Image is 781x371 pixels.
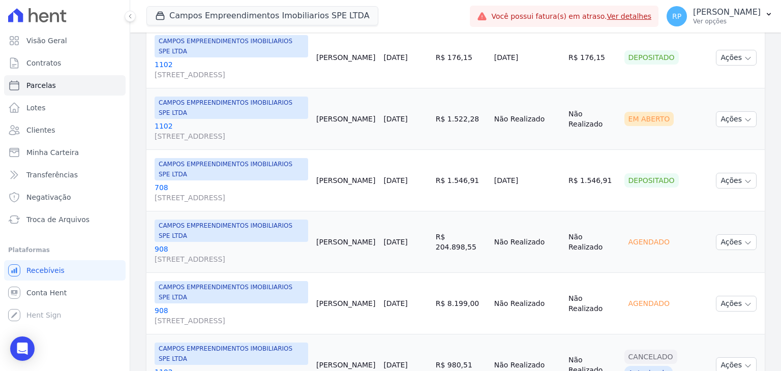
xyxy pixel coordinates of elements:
a: 708[STREET_ADDRESS] [155,182,308,203]
a: [DATE] [383,176,407,184]
a: Negativação [4,187,126,207]
span: Clientes [26,125,55,135]
td: [PERSON_NAME] [312,273,379,334]
td: Não Realizado [490,88,564,150]
a: 908[STREET_ADDRESS] [155,305,308,326]
a: Parcelas [4,75,126,96]
span: [STREET_ADDRESS] [155,70,308,80]
button: Ações [716,111,757,127]
a: Lotes [4,98,126,118]
td: R$ 204.898,55 [432,211,490,273]
a: Visão Geral [4,30,126,51]
span: Troca de Arquivos [26,214,89,225]
span: CAMPOS EMPREENDIMENTOS IMOBILIARIOS SPE LTDA [155,158,308,180]
span: Parcelas [26,80,56,90]
span: Transferências [26,170,78,180]
td: Não Realizado [490,273,564,334]
span: RP [672,13,681,20]
a: Clientes [4,120,126,140]
button: Ações [716,296,757,312]
td: R$ 176,15 [564,27,620,88]
div: Em Aberto [624,112,674,126]
a: [DATE] [383,361,407,369]
span: Contratos [26,58,61,68]
span: CAMPOS EMPREENDIMENTOS IMOBILIARIOS SPE LTDA [155,220,308,242]
div: Agendado [624,235,674,249]
td: [PERSON_NAME] [312,211,379,273]
div: Agendado [624,296,674,311]
td: [PERSON_NAME] [312,150,379,211]
span: CAMPOS EMPREENDIMENTOS IMOBILIARIOS SPE LTDA [155,35,308,57]
a: [DATE] [383,53,407,61]
td: R$ 1.522,28 [432,88,490,150]
a: [DATE] [383,115,407,123]
td: R$ 8.199,00 [432,273,490,334]
span: Você possui fatura(s) em atraso. [491,11,651,22]
td: [DATE] [490,150,564,211]
span: [STREET_ADDRESS] [155,131,308,141]
span: [STREET_ADDRESS] [155,254,308,264]
p: [PERSON_NAME] [693,7,761,17]
td: Não Realizado [564,273,620,334]
td: Não Realizado [564,88,620,150]
a: [DATE] [383,238,407,246]
span: CAMPOS EMPREENDIMENTOS IMOBILIARIOS SPE LTDA [155,343,308,365]
a: Conta Hent [4,283,126,303]
span: Conta Hent [26,288,67,298]
div: Cancelado [624,350,677,364]
td: Não Realizado [564,211,620,273]
span: Lotes [26,103,46,113]
div: Open Intercom Messenger [10,336,35,361]
td: R$ 176,15 [432,27,490,88]
td: [PERSON_NAME] [312,88,379,150]
td: R$ 1.546,91 [432,150,490,211]
a: Recebíveis [4,260,126,281]
a: Ver detalhes [607,12,652,20]
a: 908[STREET_ADDRESS] [155,244,308,264]
p: Ver opções [693,17,761,25]
a: 1102[STREET_ADDRESS] [155,121,308,141]
span: [STREET_ADDRESS] [155,316,308,326]
span: CAMPOS EMPREENDIMENTOS IMOBILIARIOS SPE LTDA [155,281,308,303]
td: R$ 1.546,91 [564,150,620,211]
a: [DATE] [383,299,407,307]
div: Depositado [624,173,679,188]
div: Plataformas [8,244,122,256]
td: Não Realizado [490,211,564,273]
span: Negativação [26,192,71,202]
a: 1102[STREET_ADDRESS] [155,59,308,80]
button: Ações [716,173,757,189]
button: Ações [716,234,757,250]
span: Visão Geral [26,36,67,46]
button: RP [PERSON_NAME] Ver opções [658,2,781,30]
span: Minha Carteira [26,147,79,158]
span: Recebíveis [26,265,65,275]
button: Ações [716,50,757,66]
a: Transferências [4,165,126,185]
td: [PERSON_NAME] [312,27,379,88]
button: Campos Empreendimentos Imobiliarios SPE LTDA [146,6,378,25]
div: Depositado [624,50,679,65]
a: Minha Carteira [4,142,126,163]
span: CAMPOS EMPREENDIMENTOS IMOBILIARIOS SPE LTDA [155,97,308,119]
a: Contratos [4,53,126,73]
a: Troca de Arquivos [4,209,126,230]
td: [DATE] [490,27,564,88]
span: [STREET_ADDRESS] [155,193,308,203]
